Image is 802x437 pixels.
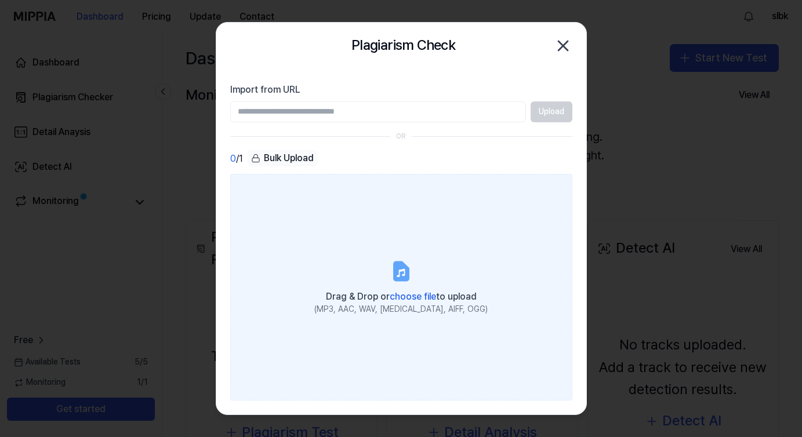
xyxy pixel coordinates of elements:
[230,83,572,97] label: Import from URL
[230,150,243,167] div: / 1
[326,291,477,302] span: Drag & Drop or to upload
[314,304,488,315] div: (MP3, AAC, WAV, [MEDICAL_DATA], AIFF, OGG)
[390,291,436,302] span: choose file
[351,34,455,56] h2: Plagiarism Check
[230,152,236,166] span: 0
[396,132,406,141] div: OR
[248,150,317,167] button: Bulk Upload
